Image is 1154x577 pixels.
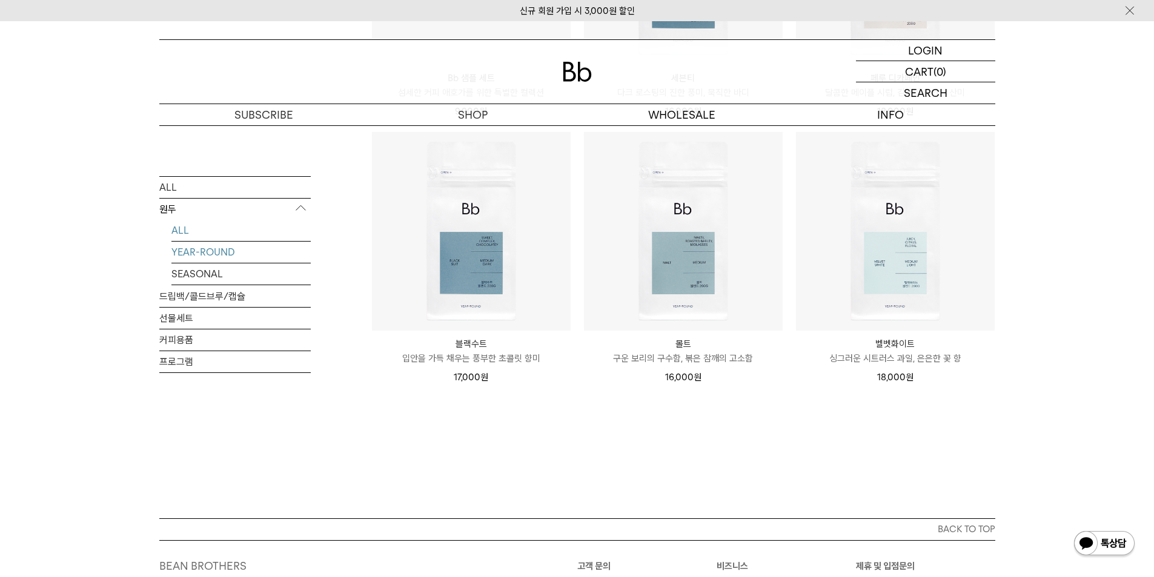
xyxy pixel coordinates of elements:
a: 블랙수트 입안을 가득 채우는 풍부한 초콜릿 향미 [372,337,571,366]
p: 입안을 가득 채우는 풍부한 초콜릿 향미 [372,351,571,366]
p: 몰트 [584,337,783,351]
p: 구운 보리의 구수함, 볶은 참깨의 고소함 [584,351,783,366]
a: ALL [171,219,311,240]
img: 로고 [563,62,592,82]
img: 카카오톡 채널 1:1 채팅 버튼 [1073,530,1136,559]
a: 드립백/콜드브루/캡슐 [159,285,311,306]
p: WHOLESALE [577,104,786,125]
span: 17,000 [454,372,488,383]
a: 벨벳화이트 싱그러운 시트러스 과일, 은은한 꽃 향 [796,337,995,366]
a: 몰트 구운 보리의 구수함, 볶은 참깨의 고소함 [584,337,783,366]
a: LOGIN [856,40,995,61]
a: YEAR-ROUND [171,241,311,262]
a: SEASONAL [171,263,311,284]
a: ALL [159,176,311,197]
a: 신규 회원 가입 시 3,000원 할인 [520,5,635,16]
a: CART (0) [856,61,995,82]
p: 블랙수트 [372,337,571,351]
p: 비즈니스 [717,559,856,573]
span: 원 [906,372,914,383]
span: 원 [694,372,701,383]
span: 18,000 [877,372,914,383]
p: 싱그러운 시트러스 과일, 은은한 꽃 향 [796,351,995,366]
a: 선물세트 [159,307,311,328]
a: BEAN BROTHERS [159,559,247,572]
p: CART [905,61,933,82]
a: 커피용품 [159,329,311,350]
p: 벨벳화이트 [796,337,995,351]
button: BACK TO TOP [159,518,995,540]
img: 몰트 [584,132,783,331]
p: INFO [786,104,995,125]
p: 원두 [159,198,311,220]
a: 프로그램 [159,351,311,372]
span: 16,000 [665,372,701,383]
p: LOGIN [908,40,943,61]
p: 제휴 및 입점문의 [856,559,995,573]
img: 블랙수트 [372,132,571,331]
a: SUBSCRIBE [159,104,368,125]
p: (0) [933,61,946,82]
span: 원 [480,372,488,383]
p: SEARCH [904,82,947,104]
p: 고객 문의 [577,559,717,573]
img: 벨벳화이트 [796,132,995,331]
a: SHOP [368,104,577,125]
